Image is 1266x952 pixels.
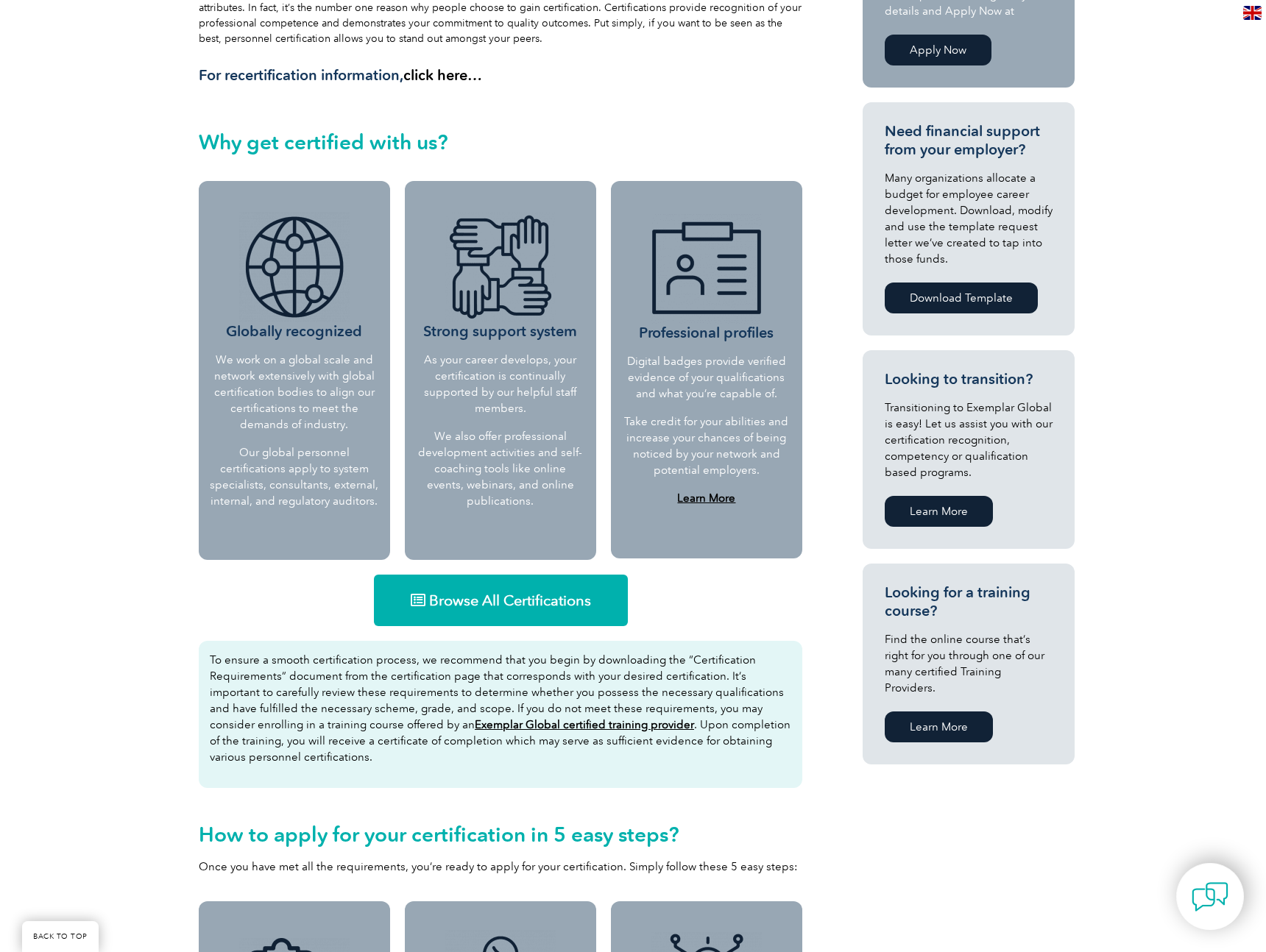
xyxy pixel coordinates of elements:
p: To ensure a smooth certification process, we recommend that you begin by downloading the “Certifi... [210,652,791,765]
h2: How to apply for your certification in 5 easy steps? [199,823,802,846]
p: Once you have met all the requirements, you’re ready to apply for your certification. Simply foll... [199,859,802,875]
p: Our global personnel certifications apply to system specialists, consultants, external, internal,... [210,444,379,509]
h3: Need financial support from your employer? [885,122,1053,159]
p: Many organizations allocate a budget for employee career development. Download, modify and use th... [885,170,1053,267]
a: Apply Now [885,35,991,65]
a: Learn More [677,491,735,505]
h3: Looking for a training course? [885,583,1053,620]
a: click here… [403,66,482,84]
p: Take credit for your abilities and increase your chances of being noticed by your network and pot... [623,413,790,478]
p: We work on a global scale and network extensively with global certification bodies to align our c... [210,352,379,433]
h3: Strong support system [416,212,585,341]
h3: Professional profiles [623,213,790,342]
a: Download Template [885,283,1038,313]
img: en [1243,6,1262,20]
p: Transitioning to Exemplar Global is easy! Let us assist you with our certification recognition, c... [885,399,1053,480]
p: We also offer professional development activities and self-coaching tools like online events, web... [416,428,585,509]
a: Learn More [885,711,993,742]
p: Digital badges provide verified evidence of your qualifications and what you’re capable of. [623,353,790,402]
img: contact-chat.png [1192,878,1228,915]
span: Browse All Certifications [429,593,591,608]
p: Find the online course that’s right for you through one of our many certified Training Providers. [885,631,1053,696]
h2: Why get certified with us? [199,130,802,154]
h3: Globally recognized [210,212,379,341]
a: BACK TO TOP [22,921,99,952]
a: Learn More [885,496,993,527]
p: As your career develops, your certification is continually supported by our helpful staff members. [416,352,585,416]
h3: Looking to transition? [885,370,1053,388]
h3: For recertification information, [199,66,802,85]
a: Exemplar Global certified training provider [475,718,694,731]
a: Browse All Certifications [374,575,628,626]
